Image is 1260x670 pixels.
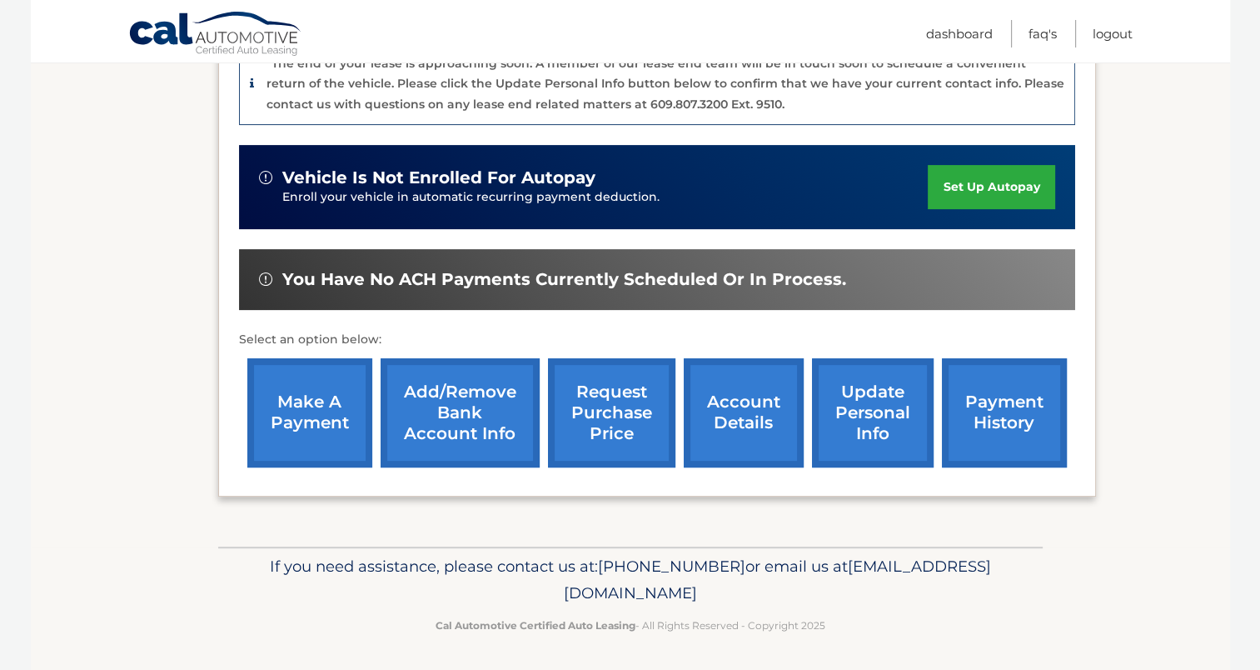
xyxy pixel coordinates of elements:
p: - All Rights Reserved - Copyright 2025 [229,617,1032,634]
p: The end of your lease is approaching soon. A member of our lease end team will be in touch soon t... [266,56,1064,112]
a: Dashboard [926,20,993,47]
span: vehicle is not enrolled for autopay [282,167,595,188]
a: account details [684,358,804,467]
p: Enroll your vehicle in automatic recurring payment deduction. [282,188,929,207]
a: set up autopay [928,165,1054,209]
span: You have no ACH payments currently scheduled or in process. [282,269,846,290]
p: Select an option below: [239,330,1075,350]
span: [PHONE_NUMBER] [598,557,745,576]
img: alert-white.svg [259,171,272,184]
strong: Cal Automotive Certified Auto Leasing [436,619,635,632]
a: update personal info [812,358,934,467]
a: Cal Automotive [128,11,303,59]
a: Add/Remove bank account info [381,358,540,467]
img: alert-white.svg [259,272,272,286]
a: request purchase price [548,358,675,467]
a: Logout [1093,20,1133,47]
a: make a payment [247,358,372,467]
p: If you need assistance, please contact us at: or email us at [229,553,1032,607]
a: payment history [942,358,1067,467]
a: FAQ's [1028,20,1057,47]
